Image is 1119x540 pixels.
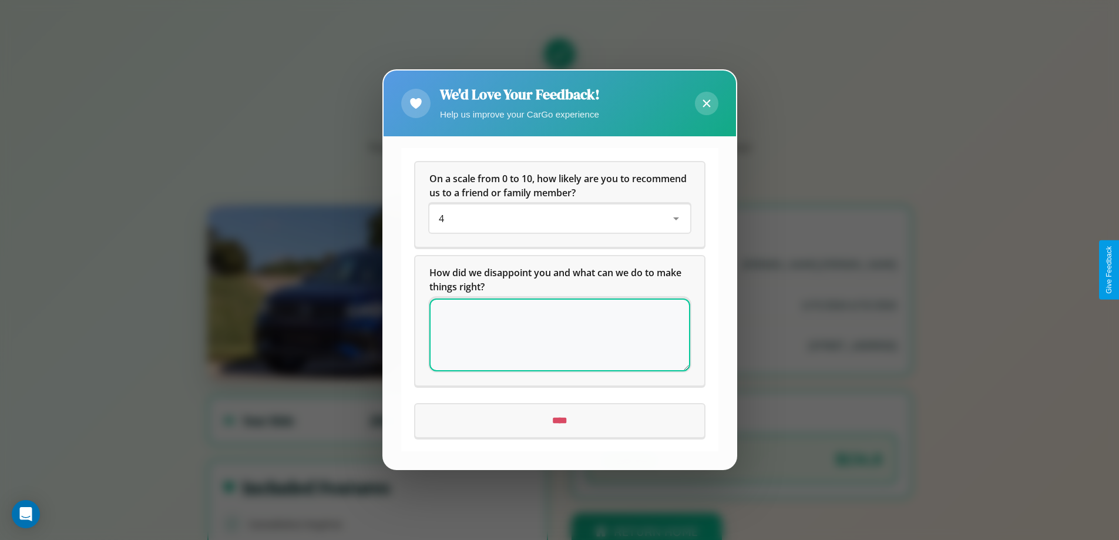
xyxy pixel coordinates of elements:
[429,173,689,200] span: On a scale from 0 to 10, how likely are you to recommend us to a friend or family member?
[440,106,600,122] p: Help us improve your CarGo experience
[429,267,684,294] span: How did we disappoint you and what can we do to make things right?
[429,172,690,200] h5: On a scale from 0 to 10, how likely are you to recommend us to a friend or family member?
[12,500,40,528] div: Open Intercom Messenger
[439,213,444,226] span: 4
[440,85,600,104] h2: We'd Love Your Feedback!
[429,205,690,233] div: On a scale from 0 to 10, how likely are you to recommend us to a friend or family member?
[415,163,704,247] div: On a scale from 0 to 10, how likely are you to recommend us to a friend or family member?
[1105,246,1113,294] div: Give Feedback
